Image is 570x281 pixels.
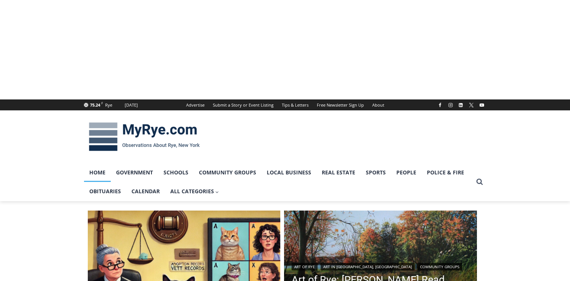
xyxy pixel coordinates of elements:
[125,102,138,108] div: [DATE]
[126,182,165,201] a: Calendar
[261,163,316,182] a: Local Business
[278,99,313,110] a: Tips & Letters
[292,263,318,270] a: Art of Rye
[158,163,194,182] a: Schools
[182,99,388,110] nav: Secondary Navigation
[209,99,278,110] a: Submit a Story or Event Listing
[456,101,465,110] a: Linkedin
[321,263,414,270] a: Art in [GEOGRAPHIC_DATA], [GEOGRAPHIC_DATA]
[477,101,486,110] a: YouTube
[467,101,476,110] a: X
[316,163,361,182] a: Real Estate
[391,163,422,182] a: People
[422,163,469,182] a: Police & Fire
[194,163,261,182] a: Community Groups
[182,99,209,110] a: Advertise
[105,102,112,108] div: Rye
[111,163,158,182] a: Government
[473,175,486,189] button: View Search Form
[368,99,388,110] a: About
[446,101,455,110] a: Instagram
[170,187,219,195] span: All Categories
[84,182,126,201] a: Obituaries
[84,163,473,201] nav: Primary Navigation
[90,102,100,108] span: 75.24
[313,99,368,110] a: Free Newsletter Sign Up
[165,182,225,201] a: All Categories
[436,101,445,110] a: Facebook
[101,101,103,105] span: F
[84,117,205,156] img: MyRye.com
[417,263,462,270] a: Community Groups
[292,261,469,270] div: | |
[361,163,391,182] a: Sports
[84,163,111,182] a: Home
